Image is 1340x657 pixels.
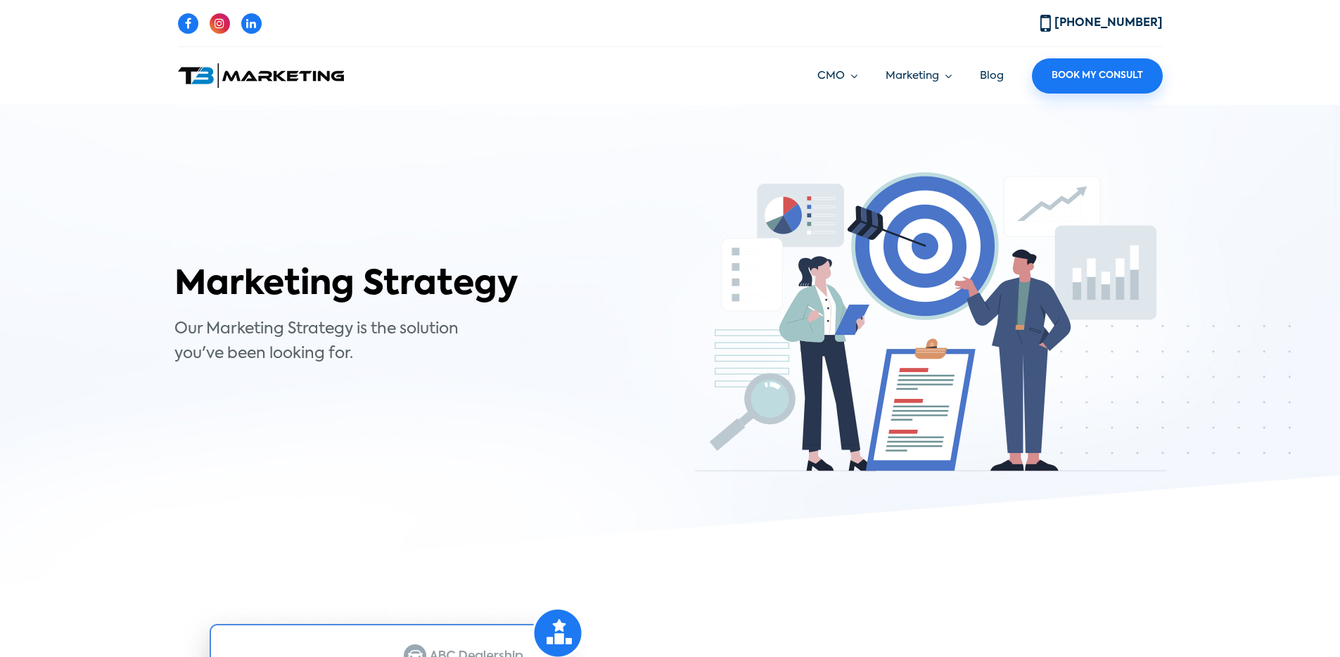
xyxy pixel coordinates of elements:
p: Our Marketing Strategy is the solution you've been looking for. [174,317,509,366]
h1: Marketing Strategy [174,265,660,306]
a: Marketing [886,68,952,84]
a: CMO [817,68,857,84]
img: targeted-campaign [695,172,1166,471]
img: T3 Marketing [178,63,344,88]
a: Book My Consult [1032,58,1163,94]
a: Blog [980,70,1004,81]
a: [PHONE_NUMBER] [1040,18,1163,29]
